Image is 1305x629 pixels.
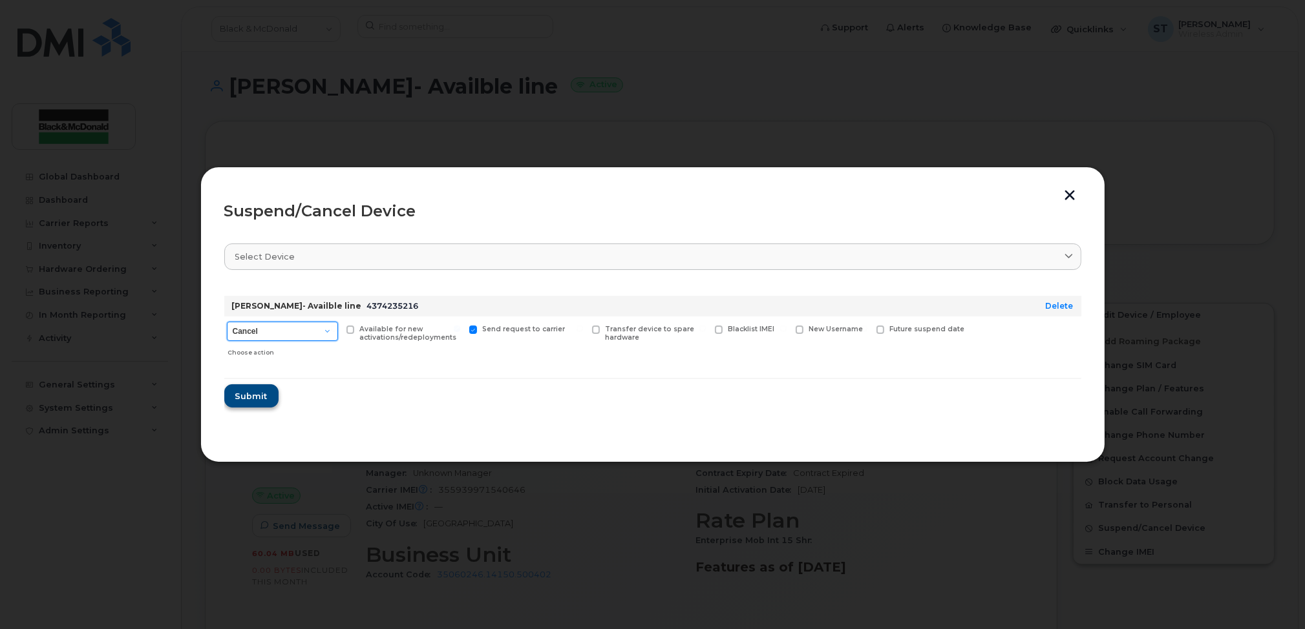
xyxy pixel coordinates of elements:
div: Suspend/Cancel Device [224,203,1081,219]
span: Select device [235,251,295,263]
input: Transfer device to spare hardware [577,325,583,332]
a: Delete [1046,301,1074,311]
input: New Username [780,325,787,332]
input: Send request to carrier [454,325,460,332]
span: Future suspend date [889,325,964,333]
span: Blacklist IMEI [728,325,774,333]
span: 4374235216 [367,301,419,311]
button: Submit [224,384,279,407]
a: Select device [224,243,1081,270]
span: Available for new activations/redeployments [359,325,456,342]
span: Send request to carrier [482,325,565,333]
input: Blacklist IMEI [699,325,706,332]
span: Transfer device to spare hardware [605,325,694,342]
input: Future suspend date [861,325,867,332]
strong: [PERSON_NAME]- Availble line [232,301,362,311]
span: Submit [235,390,268,402]
span: New Username [809,325,863,333]
input: Available for new activations/redeployments [331,325,337,332]
div: Choose action [228,342,337,358]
